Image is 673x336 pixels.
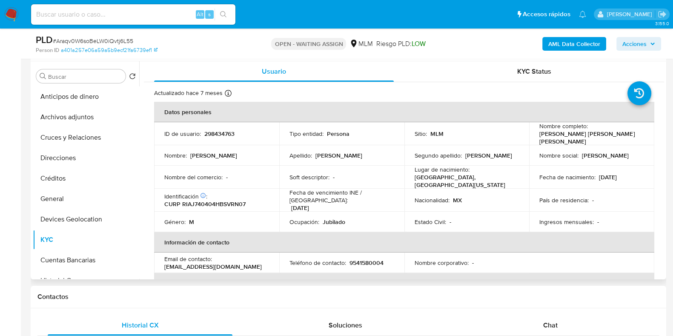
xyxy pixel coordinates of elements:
button: Cuentas Bancarias [33,250,139,270]
p: - [472,259,474,267]
span: Alt [197,10,203,18]
p: M [189,218,194,226]
p: Apellido : [289,152,312,159]
button: Acciones [616,37,661,51]
p: Nacionalidad : [415,196,450,204]
p: Nombre del comercio : [164,173,223,181]
p: 9541580004 [349,259,384,267]
p: Estado Civil : [415,218,446,226]
span: Chat [543,320,558,330]
p: Tipo entidad : [289,130,324,138]
span: KYC Status [517,66,551,76]
p: [PERSON_NAME] [465,152,512,159]
p: Nombre : [164,152,187,159]
b: AML Data Collector [548,37,600,51]
button: Direcciones [33,148,139,168]
p: carlos.soto@mercadolibre.com.mx [607,10,655,18]
button: Archivos adjuntos [33,107,139,127]
p: [PERSON_NAME] [PERSON_NAME] [PERSON_NAME] [539,130,641,145]
p: OPEN - WAITING ASSIGN [271,38,346,50]
span: s [208,10,211,18]
a: Notificaciones [579,11,586,18]
button: Volver al orden por defecto [129,73,136,82]
p: [PERSON_NAME] [582,152,629,159]
span: Historial CX [122,320,159,330]
span: Riesgo PLD: [376,39,425,49]
p: Identificación : [164,192,207,200]
p: - [450,218,451,226]
button: Historial Casos [33,270,139,291]
input: Buscar [48,73,122,80]
p: - [333,173,335,181]
p: [EMAIL_ADDRESS][DOMAIN_NAME] [164,263,262,270]
span: Soluciones [329,320,362,330]
span: 3.155.0 [655,20,669,27]
button: General [33,189,139,209]
a: Salir [658,10,667,19]
p: Ingresos mensuales : [539,218,594,226]
p: [PERSON_NAME] [315,152,362,159]
input: Buscar usuario o caso... [31,9,235,20]
p: Soft descriptor : [289,173,329,181]
button: KYC [33,230,139,250]
a: a401a257e06a59a5b9ecf21fa6739ef1 [61,46,158,54]
p: Nombre corporativo : [415,259,469,267]
th: Verificación y cumplimiento [154,273,654,293]
p: Lugar de nacimiento : [415,166,470,173]
span: # Araqv0W6soBeLW0iQvtj6L55 [53,37,133,45]
th: Información de contacto [154,232,654,253]
button: Anticipos de dinero [33,86,139,107]
th: Datos personales [154,102,654,122]
p: [DATE] [599,173,617,181]
button: AML Data Collector [542,37,606,51]
p: Jubilado [323,218,345,226]
p: Género : [164,218,186,226]
button: Cruces y Relaciones [33,127,139,148]
p: [PERSON_NAME] [190,152,237,159]
span: LOW [411,39,425,49]
button: Buscar [40,73,46,80]
p: Teléfono de contacto : [289,259,346,267]
p: MLM [430,130,444,138]
p: Fecha de nacimiento : [539,173,596,181]
p: CURP RIAJ740404HBSVRN07 [164,200,246,208]
p: - [226,173,228,181]
b: PLD [36,33,53,46]
p: - [597,218,599,226]
span: Accesos rápidos [523,10,570,19]
p: Fecha de vencimiento INE / [GEOGRAPHIC_DATA] : [289,189,394,204]
button: Créditos [33,168,139,189]
p: Nombre social : [539,152,578,159]
p: Email de contacto : [164,255,212,263]
p: 298434763 [204,130,235,138]
span: Usuario [262,66,286,76]
button: search-icon [215,9,232,20]
p: País de residencia : [539,196,589,204]
b: Person ID [36,46,59,54]
span: Acciones [622,37,647,51]
p: - [592,196,594,204]
p: ID de usuario : [164,130,201,138]
h1: Contactos [37,293,659,301]
p: [DATE] [291,204,309,212]
p: Persona [327,130,349,138]
p: Actualizado hace 7 meses [154,89,223,97]
div: MLM [349,39,372,49]
p: [GEOGRAPHIC_DATA], [GEOGRAPHIC_DATA][US_STATE] [415,173,516,189]
p: MX [453,196,462,204]
p: Nombre completo : [539,122,588,130]
button: Devices Geolocation [33,209,139,230]
p: Sitio : [415,130,427,138]
p: Ocupación : [289,218,319,226]
p: Segundo apellido : [415,152,462,159]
